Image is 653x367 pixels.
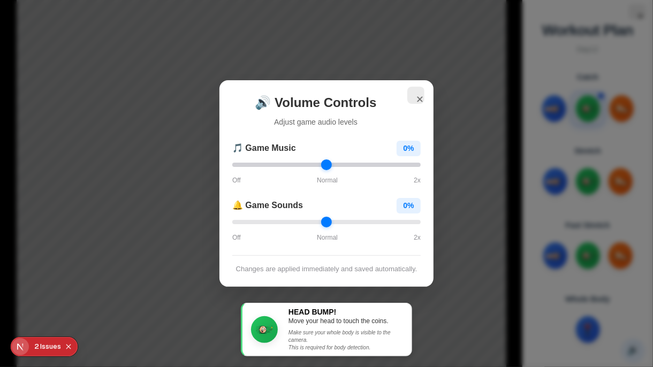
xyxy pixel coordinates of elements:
[288,329,403,351] span: Make sure your whole body is visible to the camera. This is required for body detection.
[256,321,273,338] img: Workout action
[414,175,421,185] span: 2x
[288,317,403,326] span: Move your head to touch the coins.
[232,117,399,128] p: Adjust game audio levels
[317,233,338,242] span: Normal
[414,233,421,242] span: 2x
[407,87,424,104] button: Close Volume Controls
[397,198,421,213] span: 0 %
[232,175,241,185] span: Off
[232,142,296,155] span: 🎵 Game Music
[232,199,303,212] span: 🔔 Game Sounds
[397,141,421,156] span: 0 %
[232,264,421,274] p: Changes are applied immediately and saved automatically.
[232,93,399,112] h3: 🔊 Volume Controls
[232,233,241,242] span: Off
[288,308,403,317] span: HEAD BUMP!
[317,175,338,185] span: Normal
